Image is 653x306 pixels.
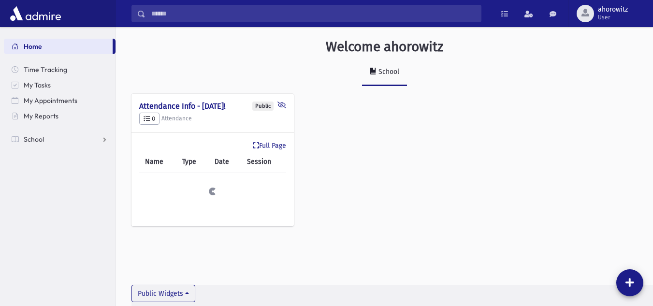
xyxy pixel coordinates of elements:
[377,68,399,76] div: School
[4,62,116,77] a: Time Tracking
[598,6,628,14] span: ahorowitz
[362,59,407,86] a: School
[24,42,42,51] span: Home
[145,5,481,22] input: Search
[253,141,286,151] a: Full Page
[4,108,116,124] a: My Reports
[8,4,63,23] img: AdmirePro
[598,14,628,21] span: User
[176,151,208,173] th: Type
[139,113,160,125] button: 0
[139,151,176,173] th: Name
[4,77,116,93] a: My Tasks
[24,135,44,144] span: School
[252,102,274,111] div: Public
[4,93,116,108] a: My Appointments
[4,39,113,54] a: Home
[139,113,286,125] h5: Attendance
[326,39,443,55] h3: Welcome ahorowitz
[144,115,155,122] span: 0
[209,151,241,173] th: Date
[24,65,67,74] span: Time Tracking
[24,96,77,105] span: My Appointments
[24,81,51,89] span: My Tasks
[24,112,58,120] span: My Reports
[4,131,116,147] a: School
[139,102,286,111] h4: Attendance Info - [DATE]!
[131,285,195,302] button: Public Widgets
[241,151,286,173] th: Session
